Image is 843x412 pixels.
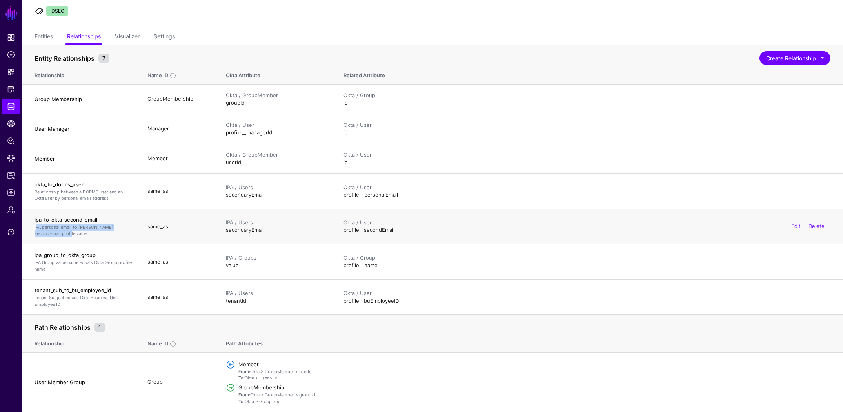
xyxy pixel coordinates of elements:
div: IPA / Users [226,184,328,192]
div: Okta / User [343,121,830,129]
p: IPA Group value name equals Okta Group profile name [35,259,132,272]
small: 7 [98,54,109,63]
td: same_as [140,244,218,279]
a: CAEP Hub [2,116,20,132]
span: Path Relationships [33,323,93,332]
span: Protected Systems [7,85,15,93]
span: Entity Relationships [33,54,96,63]
p: Okta > GroupMember > groupId Okta > Group > id [238,392,830,405]
span: CAEP Hub [7,120,15,128]
div: Okta / User [226,121,328,129]
td: groupId [218,84,336,114]
td: Manager [140,114,218,144]
p: Okta > GroupMember > userId Okta > User > id [238,369,830,381]
div: IPA / Users [226,219,328,227]
strong: To: [238,399,245,404]
p: Tenant Subject equals Okta Business Unit Employee ID [35,295,132,307]
a: Dashboard [2,30,20,45]
td: Member [140,144,218,173]
a: Policy Lens [2,133,20,149]
h4: Group Membership [35,96,132,103]
th: Related Attribute [336,64,843,84]
span: Logs [7,189,15,197]
h4: ipa_to_okta_second_email [35,216,132,223]
td: userId [218,144,336,173]
div: Okta / User [343,151,830,159]
div: id [343,151,830,166]
div: profile__buEmployeeID [343,289,830,305]
span: Support [7,228,15,236]
th: Okta Attribute [218,64,336,84]
span: Policies [7,51,15,59]
th: Relationship [22,64,140,84]
h4: okta_to_dorms_user [35,181,132,188]
h4: User Manager [35,125,132,132]
h4: User Member Group [35,379,132,386]
td: profile__managerId [218,114,336,144]
div: id [343,92,830,107]
span: Dashboard [7,34,15,42]
a: Snippets [2,64,20,80]
h4: ipa_group_to_okta_group [35,251,132,258]
h4: Member [238,361,830,368]
small: 1 [94,323,105,332]
td: same_as [140,280,218,315]
div: profile__name [343,254,830,269]
a: Entities [35,30,53,45]
th: Relationship [22,332,140,352]
a: Admin [2,202,20,218]
a: Delete [808,223,825,229]
span: Reports [7,172,15,179]
td: value [218,244,336,279]
div: Name ID [147,72,169,80]
h4: tenant_sub_to_bu_employee_id [35,287,132,294]
a: Settings [154,30,175,45]
div: Name ID [147,340,169,348]
div: profile__personalEmail [343,184,830,199]
a: Policies [2,47,20,63]
div: Okta / GroupMember [226,151,328,159]
div: profile__secondEmail [343,219,830,234]
span: Identity Data Fabric [7,103,15,110]
div: id [343,121,830,137]
strong: To: [238,375,245,381]
td: tenantId [218,280,336,315]
p: Relationship between a DORMS user and an Okta user by personal email address [35,189,132,202]
a: Relationships [67,30,101,45]
td: GroupMembership [140,84,218,114]
span: Admin [7,206,15,214]
span: Data Lens [7,154,15,162]
span: Snippets [7,68,15,76]
a: Protected Systems [2,81,20,97]
div: IPA / Users [226,289,328,297]
a: Data Lens [2,150,20,166]
p: IPA personal email to [PERSON_NAME] secondEmail profile value [35,224,132,237]
td: secondaryEmail [218,173,336,209]
td: secondaryEmail [218,209,336,244]
h4: GroupMembership [238,384,830,391]
a: Logs [2,185,20,201]
div: Okta / Group [343,254,830,262]
a: Visualizer [115,30,140,45]
a: Identity Data Fabric [2,99,20,114]
span: IDSEC [46,6,68,16]
h4: Member [35,155,132,162]
a: Edit [791,223,801,229]
td: same_as [140,173,218,209]
th: Path Attributes [218,332,843,352]
span: Policy Lens [7,137,15,145]
strong: From: [238,369,250,374]
div: Okta / User [343,184,830,192]
button: Create Relationship [759,51,830,65]
a: Reports [2,168,20,183]
div: Okta / User [343,289,830,297]
td: Group [140,352,218,412]
td: same_as [140,209,218,244]
div: Okta / Group [343,92,830,99]
a: SGNL [5,5,18,22]
div: Okta / GroupMember [226,92,328,99]
div: Okta / User [343,219,830,227]
strong: From: [238,392,250,398]
div: IPA / Groups [226,254,328,262]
